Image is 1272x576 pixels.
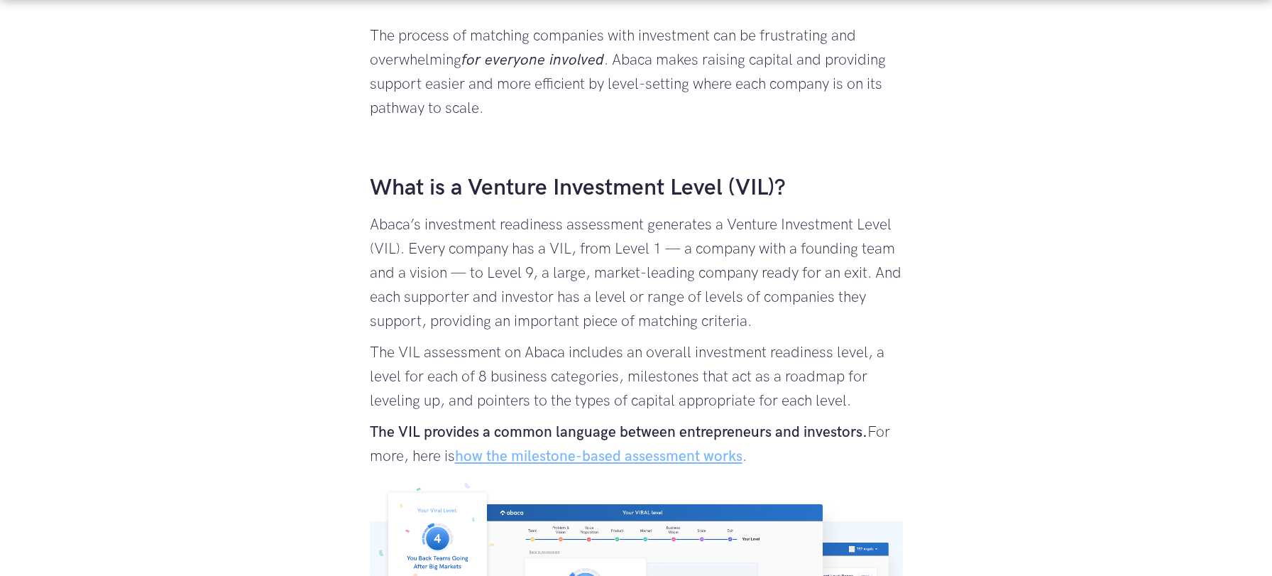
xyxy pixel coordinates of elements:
[370,213,903,334] p: Abaca’s investment readiness assessment generates a Venture Investment Level (VIL). Every company...
[461,51,604,69] em: for everyone involved
[370,135,903,206] h2: What is a Venture Investment Level (VIL)?
[370,341,903,413] p: The VIL assessment on Abaca includes an overall investment readiness level, a level for each of 8...
[370,423,867,441] strong: The VIL provides a common language between entrepreneurs and investors.
[455,447,742,465] a: how the milestone-based assessment works
[370,420,903,469] p: For more, here is .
